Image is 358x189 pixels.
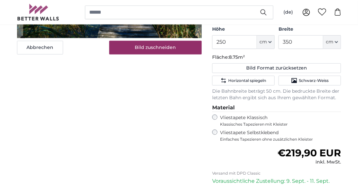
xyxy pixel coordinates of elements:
[17,41,63,55] button: Abbrechen
[278,159,341,165] div: inkl. MwSt.
[109,41,202,55] button: Bild zuschneiden
[279,76,341,86] button: Schwarz-Weiss
[257,35,275,49] button: cm
[212,171,341,176] p: Versand mit DPD Classic
[260,39,267,45] span: cm
[212,177,341,185] p: Voraussichtliche Zustellung: 9. Sept. - 11. Sept.
[220,122,336,127] span: Klassisches Tapezieren mit Kleister
[212,76,275,86] button: Horizontal spiegeln
[299,78,329,83] span: Schwarz-Weiss
[220,137,341,142] span: Einfaches Tapezieren ohne zusätzlichen Kleister
[212,26,275,33] label: Höhe
[220,115,336,127] label: Vliestapete Klassisch
[228,78,266,83] span: Horizontal spiegeln
[17,4,60,21] img: Betterwalls
[279,26,341,33] label: Breite
[220,130,341,142] label: Vliestapete Selbstklebend
[212,63,341,73] button: Bild Format zurücksetzen
[212,104,341,112] legend: Material
[326,39,333,45] span: cm
[212,88,341,101] p: Die Bahnbreite beträgt 50 cm. Die bedruckte Breite der letzten Bahn ergibt sich aus Ihrem gewählt...
[279,7,298,18] button: (de)
[229,54,245,60] span: 8.75m²
[323,35,341,49] button: cm
[278,147,341,159] span: €219,90 EUR
[212,54,341,61] p: Fläche:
